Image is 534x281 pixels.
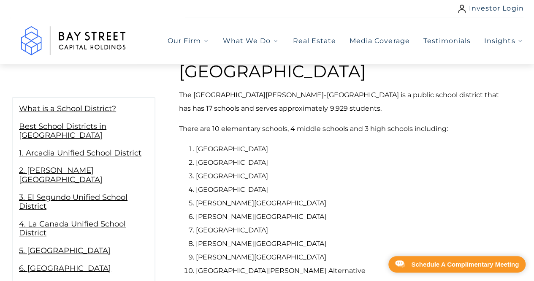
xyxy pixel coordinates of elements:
[10,17,137,64] a: Go to home page
[196,169,512,183] li: [GEOGRAPHIC_DATA]
[168,36,201,46] span: Our Firm
[484,36,515,46] span: Insights
[19,104,116,113] a: What is a School District?
[196,251,512,264] li: [PERSON_NAME][GEOGRAPHIC_DATA]
[293,36,336,46] a: Real Estate
[19,219,126,238] a: 4. La Canada Unified School District
[196,196,512,210] li: [PERSON_NAME][GEOGRAPHIC_DATA]
[19,166,103,184] a: 2. [PERSON_NAME][GEOGRAPHIC_DATA]
[484,36,523,46] button: Insights
[179,122,512,136] p: There are 10 elementary schools, 4 middle schools and 3 high schools including:
[19,122,106,140] a: Best School Districts in [GEOGRAPHIC_DATA]
[179,88,512,115] p: The [GEOGRAPHIC_DATA][PERSON_NAME]-[GEOGRAPHIC_DATA] is a public school district that has has 17 ...
[19,246,111,255] a: 5. [GEOGRAPHIC_DATA]
[19,148,141,158] a: 1. Arcadia Unified School District
[411,261,519,267] div: Schedule A Complimentary Meeting
[423,36,470,46] a: Testimonials
[196,237,512,251] li: [PERSON_NAME][GEOGRAPHIC_DATA]
[196,142,512,156] li: [GEOGRAPHIC_DATA]
[196,210,512,224] li: [PERSON_NAME][GEOGRAPHIC_DATA]
[19,193,127,211] a: 3. El Segundo Unified School District
[223,36,271,46] span: What We Do
[196,264,512,278] li: [GEOGRAPHIC_DATA][PERSON_NAME] Alternative
[223,36,279,46] button: What We Do
[168,36,209,46] button: Our Firm
[196,156,512,169] li: [GEOGRAPHIC_DATA]
[10,17,137,64] img: Logo
[458,5,466,13] img: user icon
[458,3,524,14] a: Investor Login
[196,183,512,196] li: [GEOGRAPHIC_DATA]
[350,36,410,46] a: Media Coverage
[196,224,512,237] li: [GEOGRAPHIC_DATA]
[19,264,111,273] a: 6. [GEOGRAPHIC_DATA]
